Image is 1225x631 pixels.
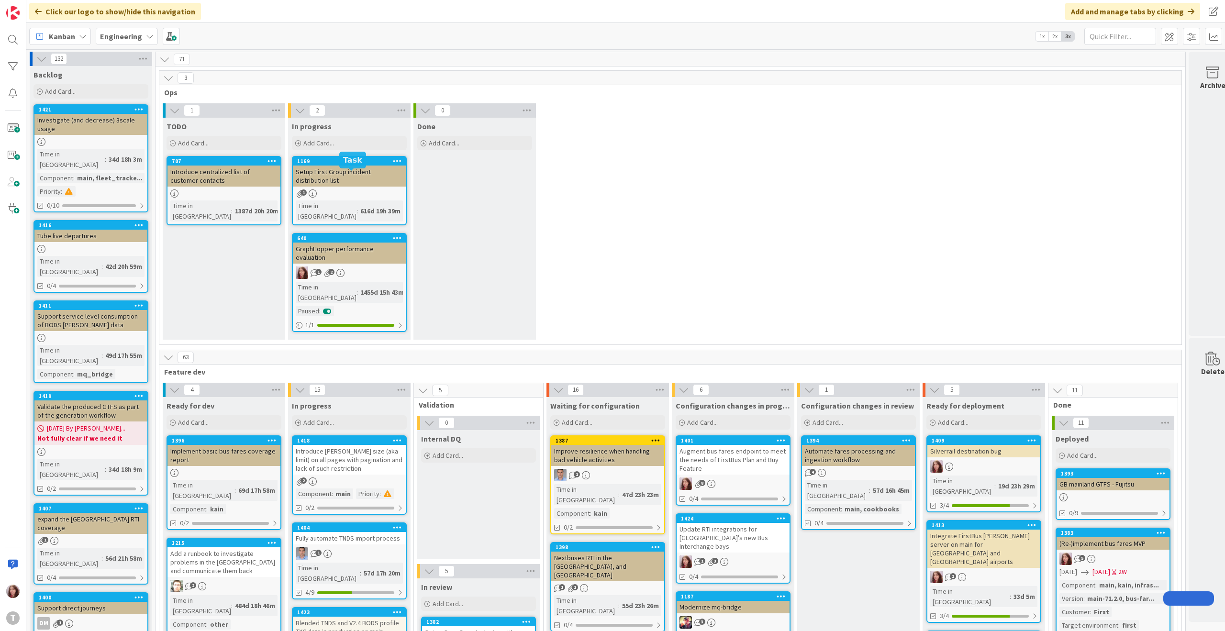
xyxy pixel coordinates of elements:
[681,593,790,600] div: 1187
[927,436,1040,457] div: 1409Silverrail destination bug
[805,504,841,514] div: Component
[677,601,790,613] div: Modernize mq-bridge
[1092,567,1110,577] span: [DATE]
[677,514,790,523] div: 1424
[172,540,280,546] div: 1215
[551,436,664,445] div: 1387
[34,221,147,242] div: 1416Tube live departures
[293,523,406,544] div: 1404Fully automate TNDS import process
[34,513,147,534] div: expand the [GEOGRAPHIC_DATA] RTI coverage
[34,301,147,310] div: 1411
[75,173,145,183] div: main, fleet_tracke...
[103,553,145,564] div: 56d 21h 58m
[1011,591,1037,602] div: 33d 5m
[927,436,1040,445] div: 1409
[677,523,790,553] div: Update RTI integrations for [GEOGRAPHIC_DATA]'s new Bus Interchange bays
[1091,607,1112,617] div: First
[47,484,56,494] span: 0/2
[293,166,406,187] div: Setup First Group incident distribution list
[190,582,196,588] span: 2
[103,350,145,361] div: 49d 17h 55m
[293,547,406,560] div: LD
[178,139,209,147] span: Add Card...
[208,619,231,630] div: other
[554,469,567,481] img: LD
[699,619,705,625] span: 3
[100,32,142,41] b: Engineering
[293,436,406,445] div: 1418
[950,573,956,579] span: 2
[73,369,75,379] span: :
[1048,32,1061,41] span: 2x
[167,166,280,187] div: Introduce centralized list of customer contacts
[293,157,406,187] div: 1169Setup First Group incident distribution list
[551,436,664,466] div: 1387Improve resilience when handling bad vehicle activities
[167,580,280,592] div: VD
[170,200,231,221] div: Time in [GEOGRAPHIC_DATA]
[37,173,73,183] div: Component
[841,504,842,514] span: :
[926,520,1041,623] a: 1413Integrate FirstBus [PERSON_NAME] server on main for [GEOGRAPHIC_DATA] and [GEOGRAPHIC_DATA] a...
[33,220,148,293] a: 1416Tube live departuresTime in [GEOGRAPHIC_DATA]:42d 20h 59m0/4
[361,568,403,578] div: 57d 17h 20m
[6,6,20,20] img: Visit kanbanzone.com
[677,592,790,613] div: 1187Modernize mq-bridge
[167,436,280,466] div: 1396Implement basic bus fares coverage report
[292,435,407,515] a: 1418Introduce [PERSON_NAME] size (aka limit) on all pages with pagination and lack of such restri...
[813,418,843,427] span: Add Card...
[360,568,361,578] span: :
[167,157,280,187] div: 707Introduce centralized list of customer contacts
[101,261,103,272] span: :
[296,563,360,584] div: Time in [GEOGRAPHIC_DATA]
[554,595,618,616] div: Time in [GEOGRAPHIC_DATA]
[297,524,406,531] div: 1404
[802,436,915,466] div: 1394Automate fares processing and ingestion workflow
[332,488,333,499] span: :
[164,88,1169,97] span: Ops
[75,369,115,379] div: mq_bridge
[699,480,705,486] span: 8
[940,611,949,621] span: 3/4
[676,513,791,584] a: 1424Update RTI integrations for [GEOGRAPHIC_DATA]'s new Bus Interchange baysKS0/4
[297,235,406,242] div: 640
[801,435,916,530] a: 1394Automate fares processing and ingestion workflowTime in [GEOGRAPHIC_DATA]:57d 16h 45mComponen...
[679,616,692,629] img: VB
[167,156,281,225] a: 707Introduce centralized list of customer contactsTime in [GEOGRAPHIC_DATA]:1387d 20h 20m
[940,500,949,510] span: 3/4
[73,173,75,183] span: :
[37,369,73,379] div: Component
[938,418,969,427] span: Add Card...
[33,503,148,585] a: 1407expand the [GEOGRAPHIC_DATA] RTI coverageTime in [GEOGRAPHIC_DATA]:56d 21h 58m0/4
[679,477,692,490] img: KS
[170,504,206,514] div: Component
[932,437,1040,444] div: 1409
[297,609,406,616] div: 1423
[61,186,62,197] span: :
[689,494,698,504] span: 0/4
[1090,607,1091,617] span: :
[167,547,280,577] div: Add a runbook to investigate problems in the [GEOGRAPHIC_DATA] and communicate them back
[293,234,406,264] div: 640GraphHopper performance evaluation
[712,558,718,564] span: 3
[551,469,664,481] div: LD
[37,617,50,630] div: DM
[172,158,280,165] div: 707
[930,586,1010,607] div: Time in [GEOGRAPHIC_DATA]
[297,158,406,165] div: 1169
[590,508,591,519] span: :
[180,518,189,528] span: 0/2
[305,587,314,598] span: 4/9
[37,256,101,277] div: Time in [GEOGRAPHIC_DATA]
[178,418,209,427] span: Add Card...
[1059,593,1083,604] div: Version
[184,105,200,116] span: 1
[34,602,147,614] div: Support direct journeys
[178,72,194,84] span: 3
[301,189,307,196] span: 1
[870,485,912,496] div: 57d 16h 45m
[34,310,147,331] div: Support service level consumption of BODS [PERSON_NAME] data
[39,106,147,113] div: 1421
[293,243,406,264] div: GraphHopper performance evaluation
[1069,508,1078,518] span: 0/9
[551,552,664,581] div: Nextbuses RTI in the [GEOGRAPHIC_DATA], and [GEOGRAPHIC_DATA]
